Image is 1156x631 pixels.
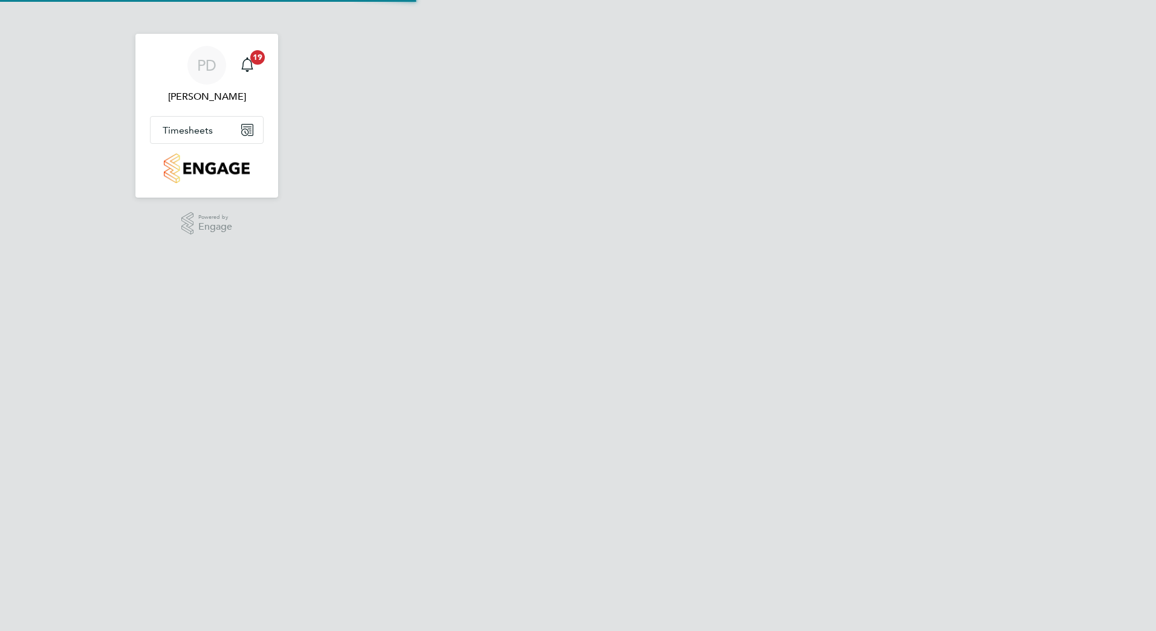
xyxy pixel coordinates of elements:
[150,89,264,104] span: Paul Desborough
[181,212,233,235] a: Powered byEngage
[151,117,263,143] button: Timesheets
[150,46,264,104] a: PD[PERSON_NAME]
[250,50,265,65] span: 19
[163,125,213,136] span: Timesheets
[235,46,259,85] a: 19
[198,222,232,232] span: Engage
[135,34,278,198] nav: Main navigation
[150,154,264,183] a: Go to home page
[198,212,232,222] span: Powered by
[197,57,216,73] span: PD
[164,154,249,183] img: countryside-properties-logo-retina.png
